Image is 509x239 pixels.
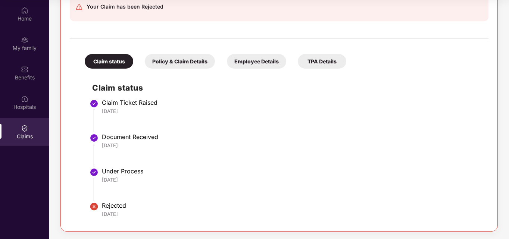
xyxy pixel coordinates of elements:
div: Claim status [85,54,133,69]
div: Document Received [102,133,481,141]
div: [DATE] [102,108,481,114]
img: svg+xml;base64,PHN2ZyB3aWR0aD0iMjAiIGhlaWdodD0iMjAiIHZpZXdCb3g9IjAgMCAyMCAyMCIgZmlsbD0ibm9uZSIgeG... [21,36,28,44]
img: svg+xml;base64,PHN2ZyBpZD0iU3RlcC1Eb25lLTMyeDMyIiB4bWxucz0iaHR0cDovL3d3dy53My5vcmcvMjAwMC9zdmciIH... [90,133,99,142]
div: [DATE] [102,176,481,183]
div: Employee Details [227,54,286,69]
div: Claim Ticket Raised [102,99,481,106]
div: Rejected [102,202,481,209]
img: svg+xml;base64,PHN2ZyBpZD0iQmVuZWZpdHMiIHhtbG5zPSJodHRwOi8vd3d3LnczLm9yZy8yMDAwL3N2ZyIgd2lkdGg9Ij... [21,66,28,73]
div: Your Claim has been Rejected [87,2,163,11]
img: svg+xml;base64,PHN2ZyBpZD0iQ2xhaW0iIHhtbG5zPSJodHRwOi8vd3d3LnczLm9yZy8yMDAwL3N2ZyIgd2lkdGg9IjIwIi... [21,125,28,132]
img: svg+xml;base64,PHN2ZyBpZD0iU3RlcC1Eb25lLTMyeDMyIiB4bWxucz0iaHR0cDovL3d3dy53My5vcmcvMjAwMC9zdmciIH... [90,168,99,177]
div: [DATE] [102,142,481,149]
img: svg+xml;base64,PHN2ZyBpZD0iU3RlcC1Eb25lLTIweDIwIiB4bWxucz0iaHR0cDovL3d3dy53My5vcmcvMjAwMC9zdmciIH... [90,202,99,211]
img: svg+xml;base64,PHN2ZyBpZD0iSG9tZSIgeG1sbnM9Imh0dHA6Ly93d3cudzMub3JnLzIwMDAvc3ZnIiB3aWR0aD0iMjAiIG... [21,7,28,14]
div: TPA Details [298,54,346,69]
div: Under Process [102,167,481,175]
div: Policy & Claim Details [145,54,215,69]
img: svg+xml;base64,PHN2ZyB4bWxucz0iaHR0cDovL3d3dy53My5vcmcvMjAwMC9zdmciIHdpZHRoPSIyNCIgaGVpZ2h0PSIyNC... [75,3,83,11]
img: svg+xml;base64,PHN2ZyBpZD0iSG9zcGl0YWxzIiB4bWxucz0iaHR0cDovL3d3dy53My5vcmcvMjAwMC9zdmciIHdpZHRoPS... [21,95,28,103]
h2: Claim status [92,82,481,94]
img: svg+xml;base64,PHN2ZyBpZD0iU3RlcC1Eb25lLTMyeDMyIiB4bWxucz0iaHR0cDovL3d3dy53My5vcmcvMjAwMC9zdmciIH... [90,99,99,108]
div: [DATE] [102,211,481,217]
